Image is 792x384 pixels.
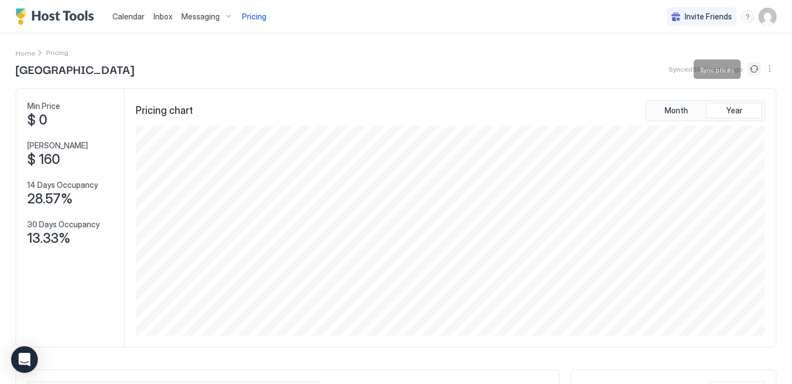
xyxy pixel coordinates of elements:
[759,8,776,26] div: User profile
[181,12,220,22] span: Messaging
[136,104,193,117] span: Pricing chart
[16,8,99,25] a: Host Tools Logo
[646,100,765,121] div: tab-group
[16,47,35,58] div: Breadcrumb
[685,12,732,22] span: Invite Friends
[27,191,73,207] span: 28.57%
[27,230,71,247] span: 13.33%
[242,12,266,22] span: Pricing
[741,10,754,23] div: menu
[16,61,134,77] span: [GEOGRAPHIC_DATA]
[669,65,743,73] span: Synced 39 minutes ago
[27,101,60,111] span: Min Price
[16,49,35,57] span: Home
[27,151,60,168] span: $ 160
[726,106,742,116] span: Year
[27,180,98,190] span: 14 Days Occupancy
[27,141,88,151] span: [PERSON_NAME]
[27,112,47,128] span: $ 0
[665,106,688,116] span: Month
[763,62,776,76] button: More options
[763,62,776,76] div: menu
[700,66,735,73] span: Sync prices
[112,11,145,22] a: Calendar
[27,220,100,230] span: 30 Days Occupancy
[16,47,35,58] a: Home
[706,103,762,118] button: Year
[112,12,145,21] span: Calendar
[154,11,172,22] a: Inbox
[649,103,704,118] button: Month
[154,12,172,21] span: Inbox
[748,62,761,76] button: Sync prices
[11,346,38,373] div: Open Intercom Messenger
[46,48,68,57] span: Breadcrumb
